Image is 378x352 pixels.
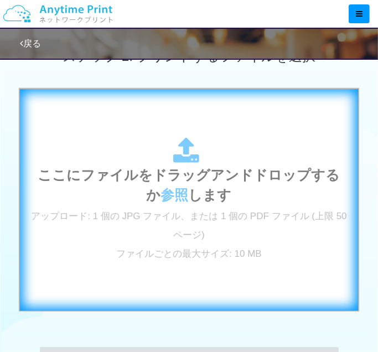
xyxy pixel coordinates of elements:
span: 参照 [161,187,189,203]
a: 戻る [20,39,41,48]
span: ここにファイルをドラッグアンドドロップするか します [38,167,340,203]
span: アップロード: 1 個の JPG ファイル、または 1 個の PDF ファイル (上限 50 ページ) ファイルごとの最大サイズ: 10 MB [31,211,347,260]
span: ステップ 2: プリントするファイルを選択 [63,49,315,64]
